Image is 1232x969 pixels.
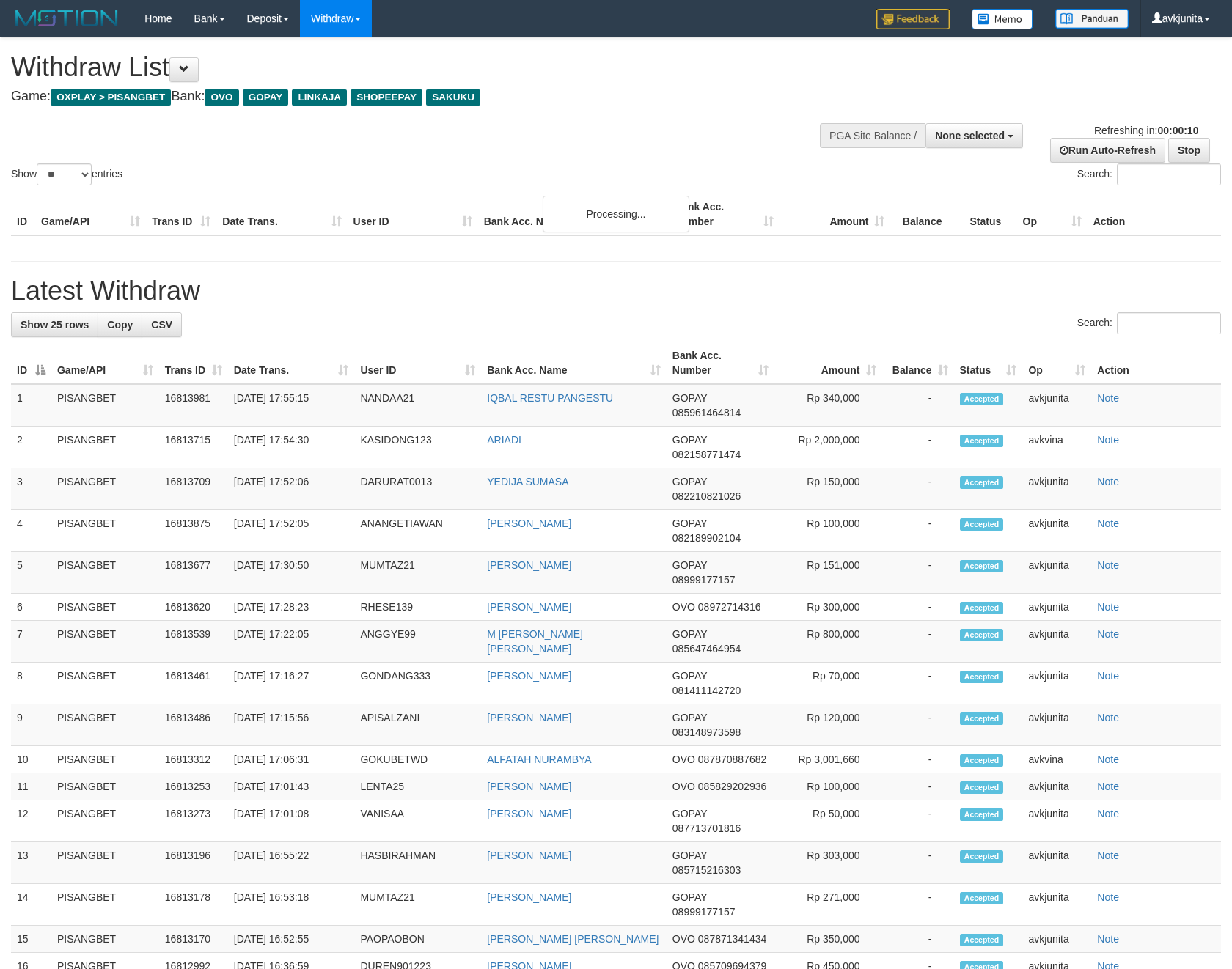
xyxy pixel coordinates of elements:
span: Accepted [960,476,1004,489]
td: 16813461 [159,663,228,704]
td: 9 [11,704,51,746]
td: avkjunita [1022,800,1091,842]
td: [DATE] 17:22:05 [228,621,355,663]
a: Note [1097,392,1119,404]
button: None selected [925,123,1023,148]
th: Trans ID [146,194,216,235]
th: ID: activate to sort column descending [11,342,51,384]
td: [DATE] 17:01:08 [228,800,355,842]
a: [PERSON_NAME] [487,808,571,819]
th: Action [1091,342,1221,384]
span: GOPAY [672,712,707,723]
a: [PERSON_NAME] [487,517,571,529]
td: MUMTAZ21 [354,884,481,926]
td: [DATE] 17:16:27 [228,663,355,704]
td: [DATE] 16:55:22 [228,842,355,884]
td: avkjunita [1022,884,1091,926]
span: Copy 08972714316 to clipboard [698,601,761,613]
td: Rp 271,000 [774,884,882,926]
td: 5 [11,552,51,594]
td: ANANGETIAWAN [354,510,481,552]
td: Rp 100,000 [774,773,882,800]
span: GOPAY [672,628,707,640]
span: GOPAY [672,559,707,571]
span: Show 25 rows [21,319,89,331]
td: [DATE] 17:30:50 [228,552,355,594]
td: avkjunita [1022,384,1091,427]
span: GOPAY [672,392,707,404]
a: [PERSON_NAME] [487,891,571,903]
td: 16813178 [159,884,228,926]
a: [PERSON_NAME] [487,670,571,682]
td: PISANGBET [51,884,159,926]
td: 7 [11,621,51,663]
span: GOPAY [672,808,707,819]
a: Run Auto-Refresh [1050,138,1165,163]
a: Copy [98,312,142,337]
td: NANDAA21 [354,384,481,427]
td: Rp 340,000 [774,384,882,427]
td: Rp 50,000 [774,800,882,842]
a: YEDIJA SUMASA [487,476,568,487]
span: Copy 085829202936 to clipboard [698,781,766,792]
td: - [882,704,954,746]
th: Bank Acc. Number [669,194,780,235]
td: [DATE] 17:15:56 [228,704,355,746]
h4: Game: Bank: [11,89,807,104]
td: PISANGBET [51,773,159,800]
th: Op [1017,194,1088,235]
input: Search: [1117,312,1221,334]
td: Rp 350,000 [774,926,882,953]
td: - [882,663,954,704]
th: Balance [890,194,964,235]
td: GOKUBETWD [354,746,481,773]
span: Refreshing in: [1094,125,1198,136]
span: Accepted [960,518,1004,531]
a: Note [1097,891,1119,903]
th: Action [1088,194,1221,235]
span: GOPAY [672,434,707,446]
td: 16813486 [159,704,228,746]
span: Accepted [960,393,1004,405]
th: Amount: activate to sort column ascending [774,342,882,384]
span: Copy 08999177157 to clipboard [672,574,736,586]
td: PISANGBET [51,842,159,884]
td: avkjunita [1022,594,1091,621]
td: Rp 300,000 [774,594,882,621]
span: Copy 087871341434 to clipboard [698,933,766,945]
td: - [882,746,954,773]
td: [DATE] 16:52:55 [228,926,355,953]
td: Rp 303,000 [774,842,882,884]
td: PISANGBET [51,468,159,510]
td: Rp 120,000 [774,704,882,746]
span: Accepted [960,934,1004,946]
td: PISANGBET [51,663,159,704]
td: - [882,510,954,552]
td: KASIDONG123 [354,427,481,468]
td: [DATE] 17:01:43 [228,773,355,800]
a: [PERSON_NAME] [487,559,571,571]
td: 6 [11,594,51,621]
td: avkjunita [1022,842,1091,884]
td: 16813170 [159,926,228,953]
span: Accepted [960,754,1004,767]
td: 4 [11,510,51,552]
td: PISANGBET [51,621,159,663]
td: [DATE] 17:52:05 [228,510,355,552]
img: panduan.png [1055,9,1129,29]
td: [DATE] 17:52:06 [228,468,355,510]
td: 3 [11,468,51,510]
td: 15 [11,926,51,953]
a: Note [1097,781,1119,792]
td: - [882,468,954,510]
a: IQBAL RESTU PANGESTU [487,392,613,404]
td: PISANGBET [51,800,159,842]
span: Copy 085647464954 to clipboard [672,643,741,655]
td: 16813981 [159,384,228,427]
th: Date Trans.: activate to sort column ascending [228,342,355,384]
span: Accepted [960,808,1004,821]
td: GONDANG333 [354,663,481,704]
a: Note [1097,808,1119,819]
td: [DATE] 17:28:23 [228,594,355,621]
td: - [882,842,954,884]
